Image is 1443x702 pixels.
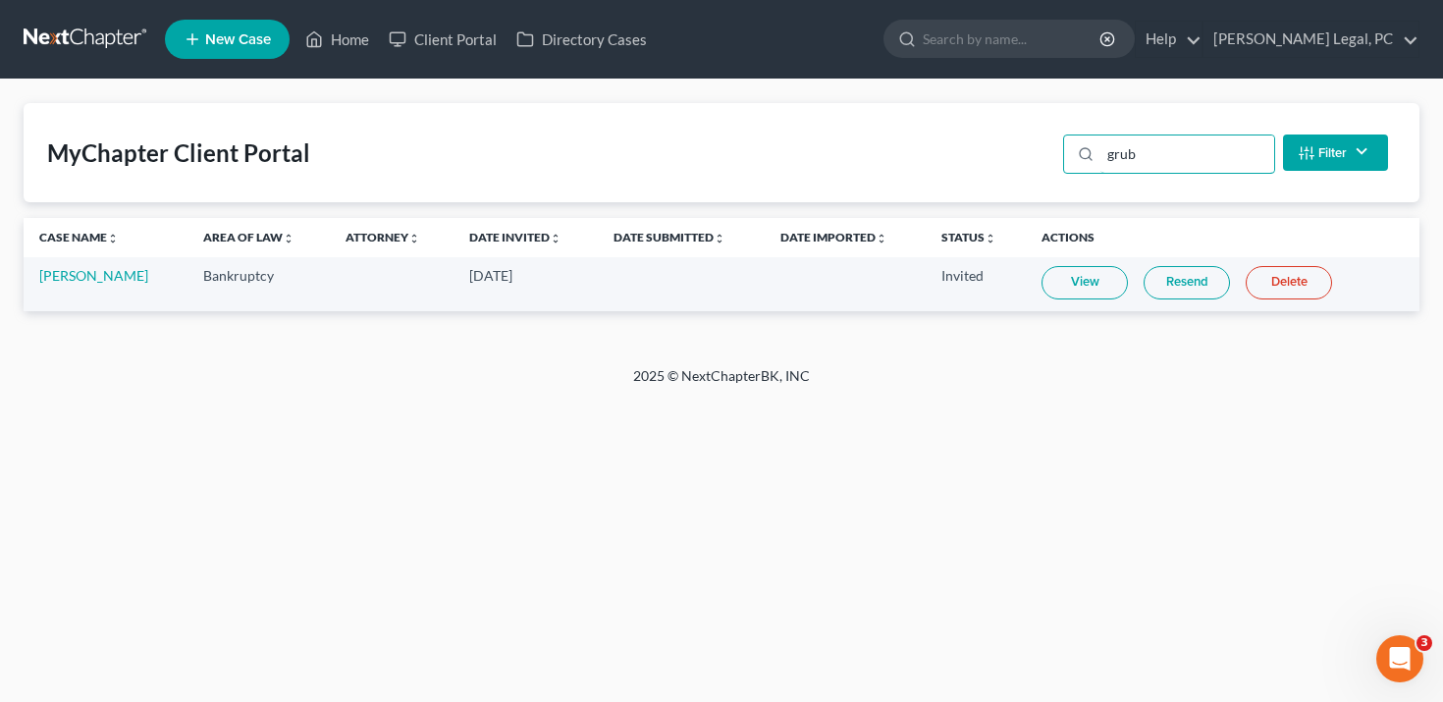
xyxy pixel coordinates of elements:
[876,233,887,244] i: unfold_more
[1026,218,1419,257] th: Actions
[187,257,331,311] td: Bankruptcy
[39,267,148,284] a: [PERSON_NAME]
[714,233,725,244] i: unfold_more
[162,366,1281,402] div: 2025 © NextChapterBK, INC
[1144,266,1230,299] a: Resend
[1136,22,1202,57] a: Help
[941,230,996,244] a: Statusunfold_more
[283,233,294,244] i: unfold_more
[408,233,420,244] i: unfold_more
[205,32,271,47] span: New Case
[1416,635,1432,651] span: 3
[39,230,119,244] a: Case Nameunfold_more
[1100,135,1274,173] input: Search...
[923,21,1102,57] input: Search by name...
[1042,266,1128,299] a: View
[614,230,725,244] a: Date Submittedunfold_more
[346,230,420,244] a: Attorneyunfold_more
[379,22,507,57] a: Client Portal
[985,233,996,244] i: unfold_more
[507,22,657,57] a: Directory Cases
[295,22,379,57] a: Home
[780,230,887,244] a: Date Importedunfold_more
[926,257,1026,311] td: Invited
[469,230,561,244] a: Date Invitedunfold_more
[1376,635,1423,682] iframe: Intercom live chat
[1246,266,1332,299] a: Delete
[1283,135,1388,171] button: Filter
[47,137,310,169] div: MyChapter Client Portal
[203,230,294,244] a: Area of Lawunfold_more
[107,233,119,244] i: unfold_more
[469,267,512,284] span: [DATE]
[550,233,561,244] i: unfold_more
[1203,22,1418,57] a: [PERSON_NAME] Legal, PC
